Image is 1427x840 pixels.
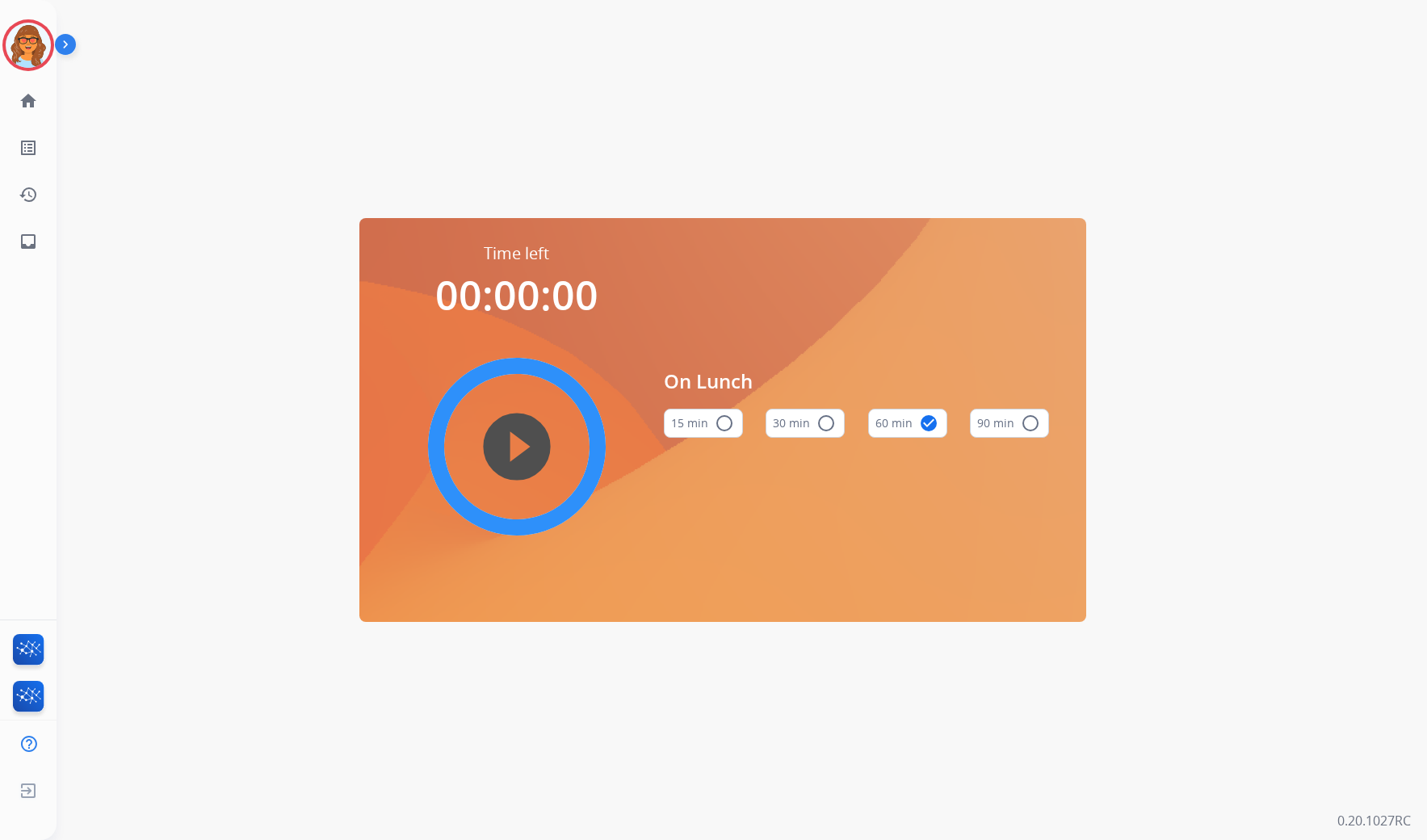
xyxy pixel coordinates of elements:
mat-icon: list_alt [19,138,38,157]
mat-icon: radio_button_unchecked [1021,414,1040,433]
mat-icon: history [19,185,38,204]
button: 30 min [766,409,845,438]
span: 00:00:00 [435,267,598,322]
span: Time left [484,242,549,265]
mat-icon: inbox [19,232,38,251]
button: 15 min [664,409,743,438]
img: avatar [6,23,51,68]
mat-icon: radio_button_unchecked [816,414,836,433]
button: 60 min [868,409,947,438]
mat-icon: radio_button_unchecked [715,414,734,433]
mat-icon: play_circle_filled [507,437,527,456]
span: On Lunch [664,367,1050,396]
p: 0.20.1027RC [1337,811,1411,830]
button: 90 min [970,409,1049,438]
mat-icon: home [19,91,38,111]
mat-icon: check_circle [919,414,938,433]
